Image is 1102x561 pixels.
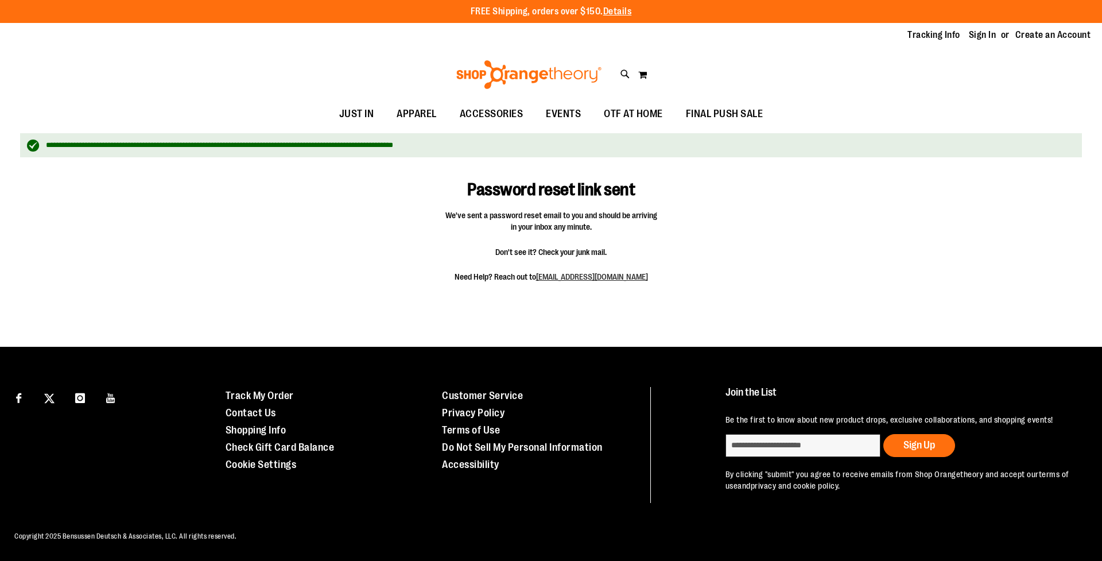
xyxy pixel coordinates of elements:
[226,424,286,436] a: Shopping Info
[883,434,955,457] button: Sign Up
[445,271,657,283] span: Need Help? Reach out to
[725,469,1076,492] p: By clicking "submit" you agree to receive emails from Shop Orangetheory and accept our and
[604,101,663,127] span: OTF AT HOME
[903,439,935,451] span: Sign Up
[471,5,632,18] p: FREE Shipping, orders over $150.
[40,387,60,407] a: Visit our X page
[9,387,29,407] a: Visit our Facebook page
[442,459,499,470] a: Accessibility
[536,272,648,281] a: [EMAIL_ADDRESS][DOMAIN_NAME]
[442,390,523,401] a: Customer Service
[442,442,603,453] a: Do Not Sell My Personal Information
[226,390,294,401] a: Track My Order
[445,210,657,233] span: We've sent a password reset email to you and should be arriving in your inbox any minute.
[339,101,374,127] span: JUST IN
[397,101,437,127] span: APPAREL
[603,6,632,17] a: Details
[417,163,685,200] h1: Password reset link sent
[460,101,523,127] span: ACCESSORIES
[442,424,500,436] a: Terms of Use
[686,101,763,127] span: FINAL PUSH SALE
[445,246,657,258] span: Don't see it? Check your junk mail.
[907,29,960,41] a: Tracking Info
[101,387,121,407] a: Visit our Youtube page
[725,387,1076,408] h4: Join the List
[70,387,90,407] a: Visit our Instagram page
[751,481,840,490] a: privacy and cookie policy.
[725,470,1069,490] a: terms of use
[14,532,236,540] span: Copyright 2025 Bensussen Deutsch & Associates, LLC. All rights reserved.
[455,60,603,89] img: Shop Orangetheory
[226,459,297,470] a: Cookie Settings
[44,393,55,404] img: Twitter
[226,407,276,419] a: Contact Us
[725,414,1076,425] p: Be the first to know about new product drops, exclusive collaborations, and shopping events!
[546,101,581,127] span: EVENTS
[969,29,996,41] a: Sign In
[226,442,335,453] a: Check Gift Card Balance
[1015,29,1091,41] a: Create an Account
[725,434,880,457] input: enter email
[442,407,505,419] a: Privacy Policy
